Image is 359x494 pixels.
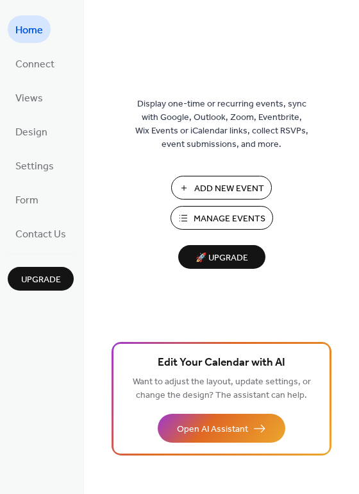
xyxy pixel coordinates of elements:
[178,245,265,269] button: 🚀 Upgrade
[186,250,258,267] span: 🚀 Upgrade
[8,151,62,179] a: Settings
[15,123,47,142] span: Design
[8,49,62,77] a: Connect
[15,21,43,40] span: Home
[177,423,248,436] span: Open AI Assistant
[194,182,264,196] span: Add New Event
[15,157,54,176] span: Settings
[133,373,311,404] span: Want to adjust the layout, update settings, or change the design? The assistant can help.
[8,267,74,291] button: Upgrade
[8,185,46,213] a: Form
[194,212,265,226] span: Manage Events
[135,98,308,151] span: Display one-time or recurring events, sync with Google, Outlook, Zoom, Eventbrite, Wix Events or ...
[15,225,66,244] span: Contact Us
[21,273,61,287] span: Upgrade
[8,219,74,247] a: Contact Us
[8,15,51,43] a: Home
[171,176,272,200] button: Add New Event
[8,117,55,145] a: Design
[158,354,285,372] span: Edit Your Calendar with AI
[15,89,43,108] span: Views
[8,83,51,111] a: Views
[15,55,54,74] span: Connect
[171,206,273,230] button: Manage Events
[15,191,38,210] span: Form
[158,414,285,443] button: Open AI Assistant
